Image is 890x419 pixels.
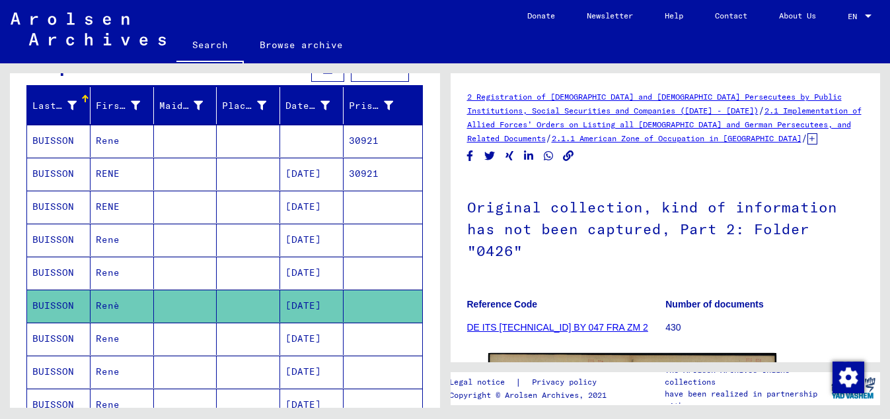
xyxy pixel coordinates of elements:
mat-cell: BUISSON [27,323,91,355]
mat-cell: 30921 [344,158,422,190]
span: / [801,132,807,144]
mat-header-cell: First Name [91,87,154,124]
mat-cell: BUISSON [27,158,91,190]
mat-cell: BUISSON [27,224,91,256]
mat-header-cell: Place of Birth [217,87,280,124]
div: Place of Birth [222,95,283,116]
a: Search [176,29,244,63]
div: First Name [96,99,140,113]
mat-cell: Rene [91,125,154,157]
a: Privacy policy [521,375,612,389]
div: First Name [96,95,157,116]
div: Date of Birth [285,99,330,113]
mat-cell: [DATE] [280,158,344,190]
div: | [449,375,612,389]
mat-cell: Renè [91,290,154,322]
div: Last Name [32,95,93,116]
button: Share on Xing [503,148,517,164]
button: Copy link [562,148,575,164]
span: Filter [362,63,398,75]
mat-cell: [DATE] [280,191,344,223]
span: records found [166,63,243,75]
mat-cell: Rene [91,323,154,355]
button: Share on WhatsApp [542,148,556,164]
img: Arolsen_neg.svg [11,13,166,46]
div: Place of Birth [222,99,266,113]
mat-cell: BUISSON [27,356,91,388]
mat-cell: [DATE] [280,323,344,355]
a: Legal notice [449,375,515,389]
p: have been realized in partnership with [665,388,827,412]
button: Share on LinkedIn [522,148,536,164]
b: Reference Code [467,299,538,309]
mat-cell: Rene [91,356,154,388]
div: Prisoner # [349,99,393,113]
img: yv_logo.png [829,371,878,404]
mat-select-trigger: EN [848,11,857,21]
span: / [759,104,764,116]
mat-header-cell: Prisoner # [344,87,422,124]
a: 2 Registration of [DEMOGRAPHIC_DATA] and [DEMOGRAPHIC_DATA] Persecutees by Public Institutions, S... [467,92,842,115]
mat-cell: BUISSON [27,257,91,289]
mat-cell: Rene [91,257,154,289]
span: 36 [154,63,166,75]
mat-header-cell: Maiden Name [154,87,217,124]
p: The Arolsen Archives online collections [665,364,827,388]
a: 2.1 Implementation of Allied Forces’ Orders on Listing all [DEMOGRAPHIC_DATA] and German Persecut... [467,106,862,143]
mat-cell: RENE [91,191,154,223]
div: Last Name [32,99,77,113]
mat-cell: [DATE] [280,224,344,256]
mat-cell: BUISSON [27,125,91,157]
button: Share on Twitter [483,148,497,164]
mat-cell: BUISSON [27,290,91,322]
mat-cell: [DATE] [280,257,344,289]
a: Browse archive [244,29,359,61]
span: / [546,132,552,144]
mat-cell: RENE [91,158,154,190]
b: Number of documents [665,299,764,309]
div: Date of Birth [285,95,346,116]
div: Maiden Name [159,99,204,113]
mat-header-cell: Date of Birth [280,87,344,124]
mat-header-cell: Last Name [27,87,91,124]
mat-cell: BUISSON [27,191,91,223]
div: Prisoner # [349,95,410,116]
p: Copyright © Arolsen Archives, 2021 [449,389,612,401]
img: Zustimmung ändern [833,362,864,393]
div: Maiden Name [159,95,220,116]
mat-cell: Rene [91,224,154,256]
mat-cell: 30921 [344,125,422,157]
mat-cell: [DATE] [280,356,344,388]
mat-cell: [DATE] [280,290,344,322]
p: 430 [665,321,864,335]
a: DE ITS [TECHNICAL_ID] BY 047 FRA ZM 2 [467,322,648,333]
button: Share on Facebook [463,148,477,164]
a: 2.1.1 American Zone of Occupation in [GEOGRAPHIC_DATA] [552,133,801,143]
h1: Original collection, kind of information has not been captured, Part 2: Folder "0426" [467,177,864,278]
